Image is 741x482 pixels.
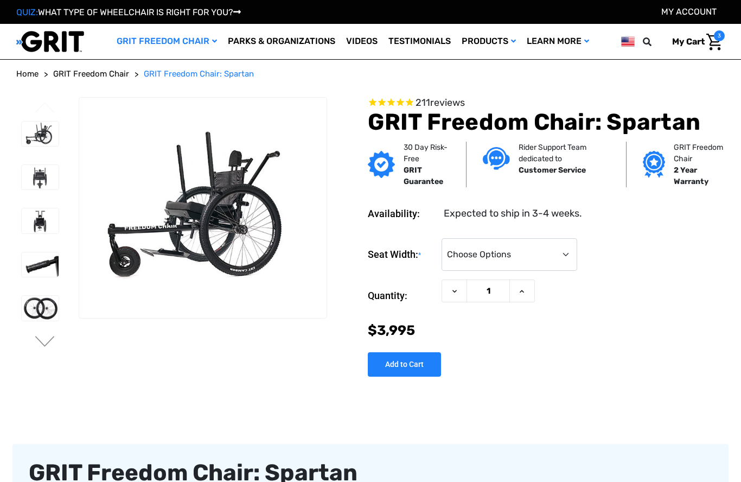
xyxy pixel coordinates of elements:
[144,69,254,79] span: GRIT Freedom Chair: Spartan
[404,166,443,186] strong: GRIT Guarantee
[34,102,56,115] button: Go to slide 4 of 4
[674,166,708,186] strong: 2 Year Warranty
[368,322,415,338] span: $3,995
[368,206,436,221] dt: Availability:
[368,151,395,178] img: GRIT Guarantee
[53,68,129,80] a: GRIT Freedom Chair
[341,24,383,59] a: Videos
[22,296,59,320] img: GRIT Freedom Chair: Spartan
[368,97,725,109] span: Rated 4.6 out of 5 stars 211 reviews
[643,151,665,178] img: Grit freedom
[16,7,38,17] span: QUIZ:
[664,30,725,53] a: Cart with 3 items
[383,24,456,59] a: Testimonials
[714,30,725,41] span: 3
[521,24,595,59] a: Learn More
[430,97,465,109] span: reviews
[16,68,725,80] nav: Breadcrumb
[519,166,586,175] strong: Customer Service
[674,142,729,164] p: GRIT Freedom Chair
[648,30,664,53] input: Search
[16,7,241,17] a: QUIZ:WHAT TYPE OF WHEELCHAIR IS RIGHT FOR YOU?
[53,69,129,79] span: GRIT Freedom Chair
[519,142,610,164] p: Rider Support Team dedicated to
[456,24,521,59] a: Products
[483,147,510,169] img: Customer service
[22,208,59,233] img: GRIT Freedom Chair: Spartan
[404,142,449,164] p: 30 Day Risk-Free
[368,238,436,271] label: Seat Width:
[22,122,59,146] img: GRIT Freedom Chair: Spartan
[144,68,254,80] a: GRIT Freedom Chair: Spartan
[79,125,327,290] img: GRIT Freedom Chair: Spartan
[368,280,436,312] label: Quantity:
[111,24,222,59] a: GRIT Freedom Chair
[661,7,717,17] a: Account
[368,352,441,377] input: Add to Cart
[16,69,39,79] span: Home
[621,35,635,48] img: us.png
[444,206,582,221] dd: Expected to ship in 3-4 weeks.
[22,252,59,277] img: GRIT Freedom Chair: Spartan
[416,97,465,109] span: 211 reviews
[34,336,56,349] button: Go to slide 2 of 4
[16,68,39,80] a: Home
[16,30,84,53] img: GRIT All-Terrain Wheelchair and Mobility Equipment
[22,165,59,189] img: GRIT Freedom Chair: Spartan
[368,109,725,136] h1: GRIT Freedom Chair: Spartan
[222,24,341,59] a: Parks & Organizations
[672,36,705,47] span: My Cart
[706,34,722,50] img: Cart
